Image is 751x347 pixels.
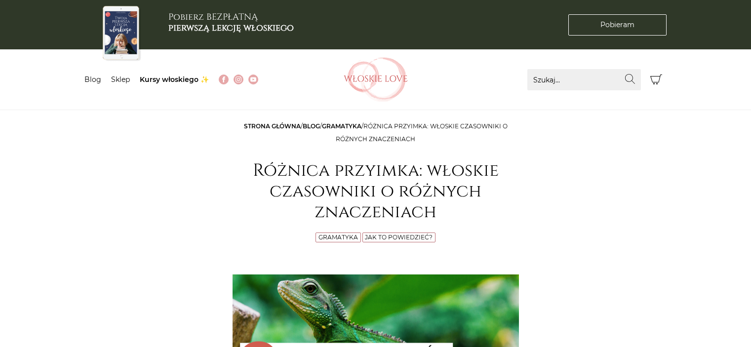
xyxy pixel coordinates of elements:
[303,122,320,130] a: Blog
[365,233,433,241] a: Jak to powiedzieć?
[244,122,301,130] a: Strona główna
[568,14,667,36] a: Pobieram
[600,20,634,30] span: Pobieram
[336,122,508,143] span: Różnica przyimka: włoskie czasowniki o różnych znaczeniach
[318,233,358,241] a: Gramatyka
[344,57,408,102] img: Włoskielove
[168,22,294,34] b: pierwszą lekcję włoskiego
[244,122,508,143] span: / / /
[233,160,519,223] h1: Różnica przyimka: włoskie czasowniki o różnych znaczeniach
[527,69,641,90] input: Szukaj...
[140,75,209,84] a: Kursy włoskiego ✨
[111,75,130,84] a: Sklep
[168,12,294,33] h3: Pobierz BEZPŁATNĄ
[646,69,667,90] button: Koszyk
[322,122,361,130] a: Gramatyka
[84,75,101,84] a: Blog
